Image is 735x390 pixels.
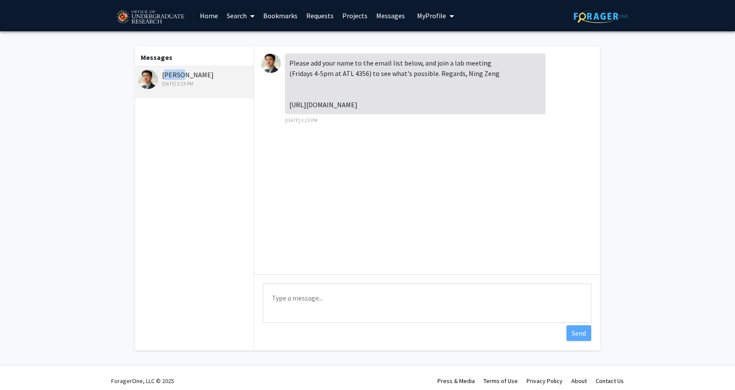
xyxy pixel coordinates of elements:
[285,117,318,123] span: [DATE] 3:23 PM
[285,53,546,114] div: Please add your name to the email list below, and join a lab meeting (Fridays 4-5pm at ATL 4356) ...
[483,377,518,385] a: Terms of Use
[338,0,372,31] a: Projects
[526,377,563,385] a: Privacy Policy
[141,53,172,62] b: Messages
[596,377,624,385] a: Contact Us
[261,53,281,73] img: Ning Zeng
[195,0,222,31] a: Home
[138,69,158,89] img: Ning Zeng
[7,351,37,383] iframe: Chat
[113,7,187,28] img: University of Maryland Logo
[138,80,252,88] div: [DATE] 3:23 PM
[566,325,591,341] button: Send
[222,0,259,31] a: Search
[138,69,252,88] div: [PERSON_NAME]
[302,0,338,31] a: Requests
[372,0,409,31] a: Messages
[259,0,302,31] a: Bookmarks
[417,11,446,20] span: My Profile
[263,284,591,323] textarea: Message
[437,377,475,385] a: Press & Media
[571,377,587,385] a: About
[574,10,628,23] img: ForagerOne Logo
